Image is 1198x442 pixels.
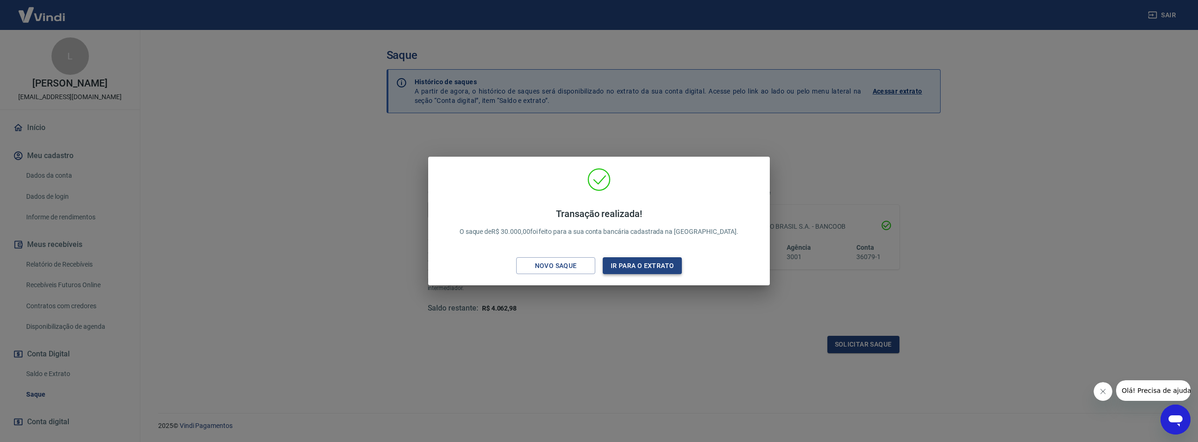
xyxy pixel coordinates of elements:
iframe: Botão para abrir a janela de mensagens [1161,405,1191,435]
button: Ir para o extrato [603,257,682,275]
span: Olá! Precisa de ajuda? [6,7,79,14]
p: O saque de R$ 30.000,00 foi feito para a sua conta bancária cadastrada na [GEOGRAPHIC_DATA]. [460,208,739,237]
iframe: Mensagem da empresa [1116,380,1191,401]
h4: Transação realizada! [460,208,739,219]
iframe: Fechar mensagem [1094,382,1112,401]
div: Novo saque [524,260,588,272]
button: Novo saque [516,257,595,275]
